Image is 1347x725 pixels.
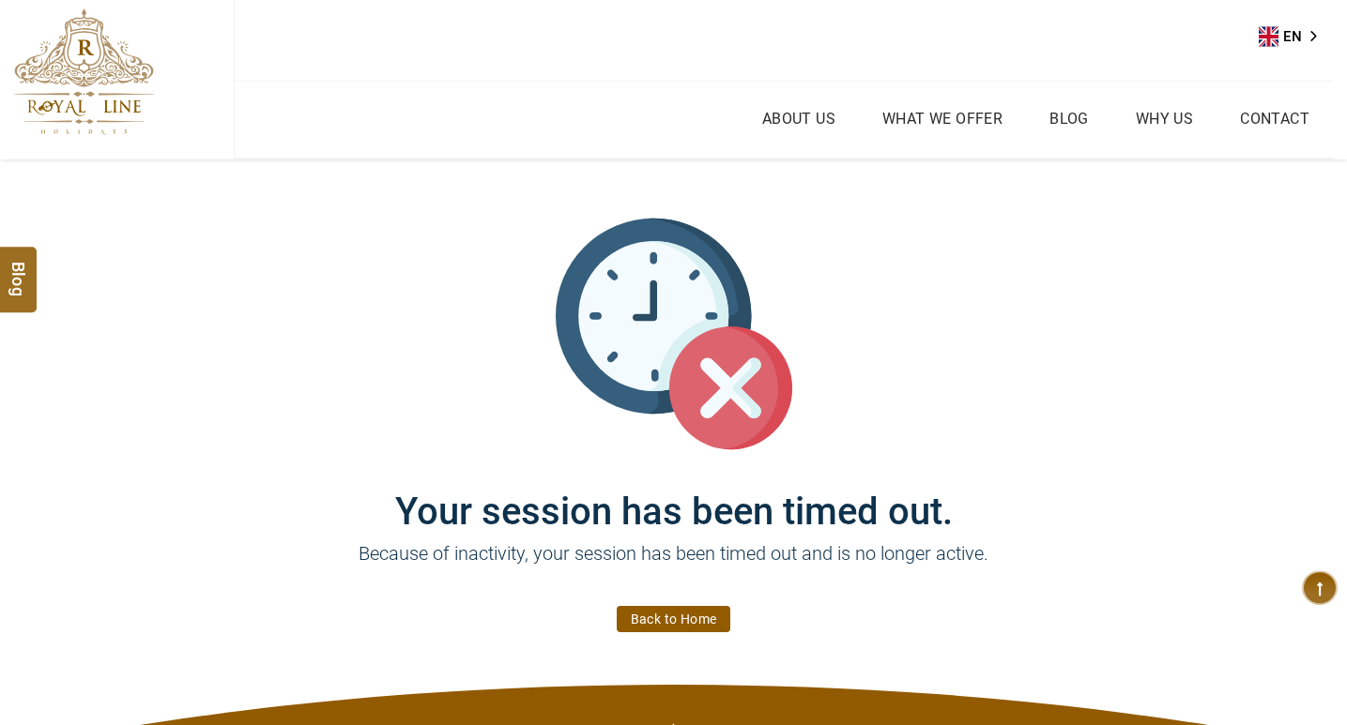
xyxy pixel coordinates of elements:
iframe: chat widget [1268,650,1328,706]
p: Because of inactivity, your session has been timed out and is no longer active. [111,539,1237,596]
a: What we Offer [878,105,1007,132]
a: About Us [758,105,840,132]
a: EN [1259,23,1330,51]
img: The Royal Line Holidays [14,8,154,135]
img: session_time_out.svg [556,216,792,452]
iframe: chat widget [990,38,1328,641]
span: Blog [7,262,31,278]
a: Back to Home [617,606,731,632]
aside: Language selected: English [1259,23,1330,51]
h1: Your session has been timed out. [111,452,1237,534]
div: Language [1259,23,1330,51]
